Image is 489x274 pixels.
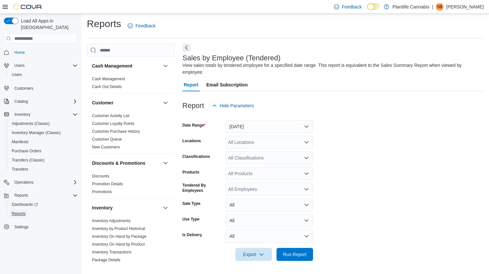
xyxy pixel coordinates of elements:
span: Transfers [9,165,78,173]
button: Catalog [12,98,30,105]
span: Customers [14,86,33,91]
button: Customer [162,99,169,107]
button: Operations [12,178,36,186]
label: Date Range [182,123,206,128]
span: Hide Parameters [220,102,254,109]
span: Transfers (Classic) [9,156,78,164]
button: Purchase Orders [7,146,80,156]
h3: Sales by Employee (Tendered) [182,54,281,62]
button: Users [7,70,80,79]
h3: Inventory [92,205,113,211]
a: Home [12,49,27,56]
span: Feedback [135,23,155,29]
a: Transfers [9,165,31,173]
a: Dashboards [9,201,40,208]
p: Plantlife Cannabis [392,3,429,11]
button: Manifests [7,137,80,146]
span: New Customers [92,145,120,150]
span: Inventory [14,112,30,117]
button: Run Report [276,248,313,261]
span: Package Details [92,257,120,263]
button: Hide Parameters [209,99,257,112]
span: Customers [12,84,78,92]
button: Discounts & Promotions [92,160,160,166]
div: Customer [87,112,175,154]
button: Catalog [1,97,80,106]
a: Dashboards [7,200,80,209]
span: Email Subscription [206,78,248,91]
a: Inventory Manager (Classic) [9,129,63,137]
a: Inventory On Hand by Package [92,234,147,239]
a: Customer Activity List [92,114,130,118]
a: Inventory Transactions [92,250,132,254]
button: Reports [1,191,80,200]
span: Reports [12,191,78,199]
span: Report [184,78,198,91]
span: Customer Activity List [92,113,130,118]
h1: Reports [87,17,121,30]
img: Cova [13,4,42,10]
a: Inventory On Hand by Product [92,242,145,247]
a: Customers [12,84,36,92]
button: Inventory [162,204,169,212]
button: Users [1,61,80,70]
a: Customer Loyalty Points [92,121,134,126]
label: Products [182,170,199,175]
span: Customer Purchase History [92,129,140,134]
p: | [432,3,433,11]
span: Promotion Details [92,181,123,187]
button: Cash Management [162,62,169,70]
div: Cash Management [87,75,175,93]
a: Promotions [92,190,112,194]
span: Purchase Orders [9,147,78,155]
span: Manifests [12,139,28,145]
button: Open list of options [304,187,309,192]
span: Load All Apps in [GEOGRAPHIC_DATA] [18,18,78,31]
button: Operations [1,178,80,187]
nav: Complex example [4,45,78,249]
a: Settings [12,223,31,231]
h3: Report [182,102,204,110]
span: Settings [14,224,28,230]
span: Inventory Manager (Classic) [9,129,78,137]
a: Promotion Details [92,182,123,186]
a: Purchase Orders [9,147,44,155]
button: Next [182,44,190,52]
h3: Customer [92,99,113,106]
label: Tendered By Employees [182,183,223,193]
span: Purchase Orders [12,148,41,154]
span: Users [14,63,24,68]
span: Export [239,248,268,261]
button: Inventory [1,110,80,119]
span: Transfers [12,167,28,172]
span: Cash Management [92,76,125,82]
button: All [226,230,313,243]
div: View sales totals by tendered employee for a specified date range. This report is equivalent to t... [182,62,481,76]
a: Inventory Adjustments [92,219,131,223]
a: Package Details [92,258,120,262]
button: Reports [12,191,31,199]
p: [PERSON_NAME] [446,3,484,11]
a: Customer Queue [92,137,122,142]
h3: Discounts & Promotions [92,160,145,166]
span: Inventory Adjustments [92,218,131,223]
span: Users [12,72,22,77]
span: Dashboards [9,201,78,208]
a: Transfers (Classic) [9,156,47,164]
span: Inventory Transactions [92,250,132,255]
div: Stephanie Brimner [436,3,444,11]
button: Settings [1,222,80,232]
span: Adjustments (Classic) [12,121,50,126]
button: All [226,214,313,227]
span: Dashboards [12,202,38,207]
button: [DATE] [226,120,313,133]
span: Settings [12,223,78,231]
span: Inventory Manager (Classic) [12,130,61,135]
span: Transfers (Classic) [12,158,44,163]
button: Customers [1,83,80,93]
